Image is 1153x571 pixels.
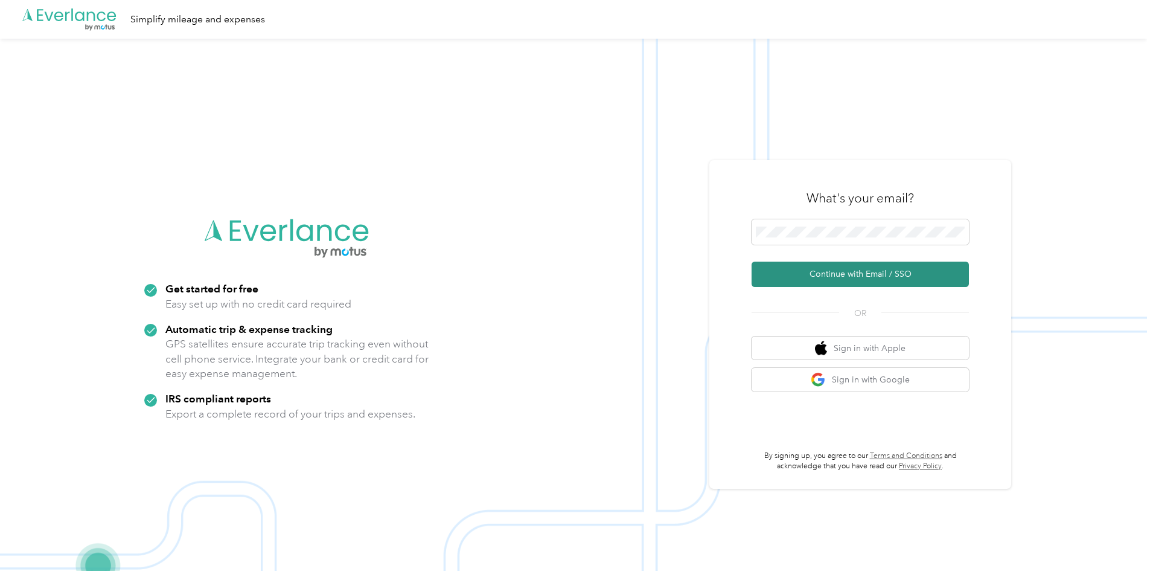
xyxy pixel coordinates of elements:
[811,372,826,387] img: google logo
[752,262,969,287] button: Continue with Email / SSO
[752,451,969,472] p: By signing up, you agree to our and acknowledge that you have read our .
[165,407,415,422] p: Export a complete record of your trips and expenses.
[130,12,265,27] div: Simplify mileage and expenses
[165,337,429,381] p: GPS satellites ensure accurate trip tracking even without cell phone service. Integrate your bank...
[815,341,827,356] img: apple logo
[899,462,942,471] a: Privacy Policy
[165,297,351,312] p: Easy set up with no credit card required
[839,307,881,320] span: OR
[806,190,914,207] h3: What's your email?
[165,282,258,295] strong: Get started for free
[165,323,333,335] strong: Automatic trip & expense tracking
[870,451,942,460] a: Terms and Conditions
[752,337,969,360] button: apple logoSign in with Apple
[752,368,969,392] button: google logoSign in with Google
[165,392,271,405] strong: IRS compliant reports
